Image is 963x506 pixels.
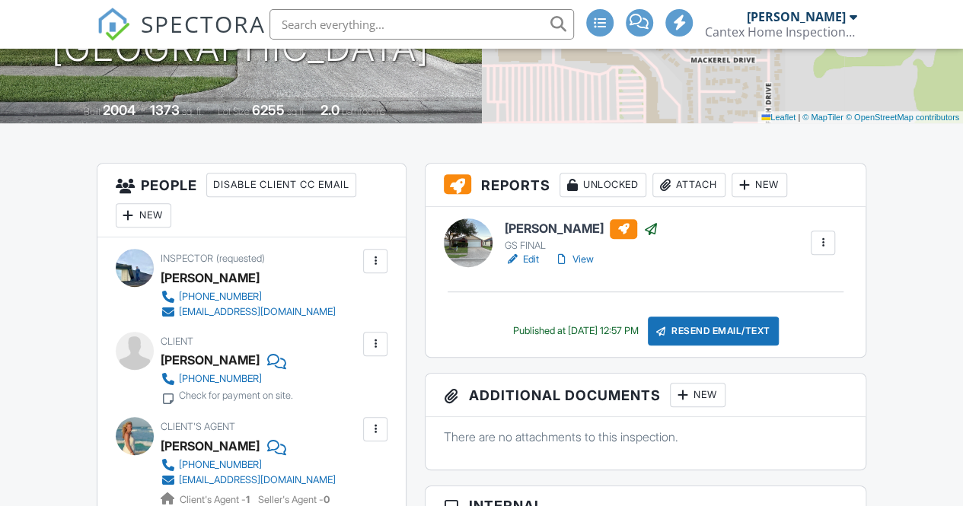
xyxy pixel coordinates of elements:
span: (requested) [216,253,265,264]
div: [EMAIL_ADDRESS][DOMAIN_NAME] [179,474,336,486]
a: Edit [505,252,539,267]
div: [PHONE_NUMBER] [179,291,262,303]
span: Lot Size [218,106,250,117]
span: Client's Agent [161,421,235,432]
div: New [732,173,787,197]
a: View [554,252,594,267]
span: SPECTORA [141,8,266,40]
a: [EMAIL_ADDRESS][DOMAIN_NAME] [161,473,336,488]
div: [PERSON_NAME] [747,9,846,24]
div: [PERSON_NAME] [161,266,260,289]
div: Unlocked [560,173,646,197]
span: sq.ft. [287,106,306,117]
p: There are no attachments to this inspection. [444,428,847,445]
span: Seller's Agent - [258,494,330,505]
input: Search everything... [269,9,574,40]
h3: People [97,164,407,237]
a: © MapTiler [802,113,843,122]
a: [PHONE_NUMBER] [161,289,336,304]
div: [EMAIL_ADDRESS][DOMAIN_NAME] [179,306,336,318]
div: [PHONE_NUMBER] [179,373,262,385]
div: Published at [DATE] 12:57 PM [513,325,639,337]
a: [EMAIL_ADDRESS][DOMAIN_NAME] [161,304,336,320]
div: Disable Client CC Email [206,173,356,197]
span: sq. ft. [182,106,203,117]
div: Check for payment on site. [179,390,293,402]
div: [PHONE_NUMBER] [179,459,262,471]
div: New [670,383,725,407]
span: bathrooms [342,106,385,117]
div: Cantex Home Inspections LLC [705,24,857,40]
h6: [PERSON_NAME] [505,219,658,239]
a: [PERSON_NAME] [161,434,260,457]
a: [PHONE_NUMBER] [161,457,336,473]
strong: 1 [246,494,250,505]
span: Client's Agent - [180,494,252,505]
a: © OpenStreetMap contributors [846,113,959,122]
div: New [116,203,171,228]
div: 6255 [252,102,285,118]
strong: 0 [324,494,330,505]
div: 2004 [103,102,136,118]
img: The Best Home Inspection Software - Spectora [97,8,130,41]
span: | [798,113,800,122]
div: Attach [652,173,725,197]
div: 1373 [150,102,180,118]
a: SPECTORA [97,21,266,53]
a: [PHONE_NUMBER] [161,371,293,387]
div: 2.0 [320,102,340,118]
div: [PERSON_NAME] [161,348,260,371]
span: Client [161,336,193,347]
span: Built [84,106,100,117]
div: Resend Email/Text [648,317,779,345]
h3: Reports [426,164,866,207]
div: GS FINAL [505,240,658,252]
a: [PERSON_NAME] GS FINAL [505,219,658,253]
span: Inspector [161,253,213,264]
h3: Additional Documents [426,374,866,417]
a: Leaflet [761,113,796,122]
